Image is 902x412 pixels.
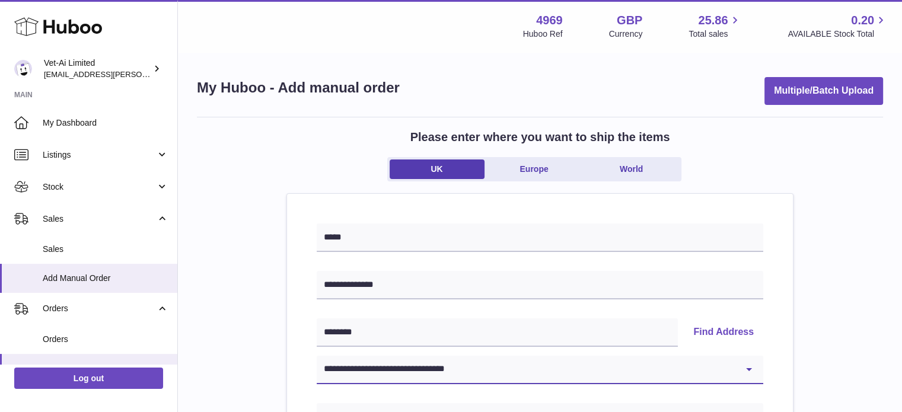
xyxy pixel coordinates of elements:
[689,12,741,40] a: 25.86 Total sales
[14,60,32,78] img: abbey.fraser-roe@vet-ai.com
[43,117,168,129] span: My Dashboard
[14,368,163,389] a: Log out
[44,69,238,79] span: [EMAIL_ADDRESS][PERSON_NAME][DOMAIN_NAME]
[764,77,883,105] button: Multiple/Batch Upload
[43,149,156,161] span: Listings
[523,28,563,40] div: Huboo Ref
[43,213,156,225] span: Sales
[43,303,156,314] span: Orders
[197,78,400,97] h1: My Huboo - Add manual order
[788,12,888,40] a: 0.20 AVAILABLE Stock Total
[43,273,168,284] span: Add Manual Order
[851,12,874,28] span: 0.20
[43,363,168,374] span: Add Manual Order
[617,12,642,28] strong: GBP
[788,28,888,40] span: AVAILABLE Stock Total
[536,12,563,28] strong: 4969
[43,244,168,255] span: Sales
[609,28,643,40] div: Currency
[410,129,670,145] h2: Please enter where you want to ship the items
[44,58,151,80] div: Vet-Ai Limited
[487,159,582,179] a: Europe
[698,12,728,28] span: 25.86
[684,318,763,347] button: Find Address
[390,159,485,179] a: UK
[43,181,156,193] span: Stock
[689,28,741,40] span: Total sales
[43,334,168,345] span: Orders
[584,159,679,179] a: World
